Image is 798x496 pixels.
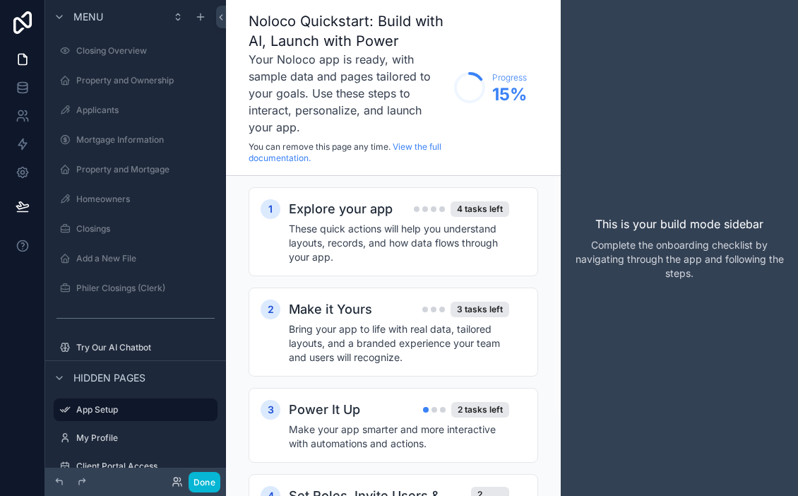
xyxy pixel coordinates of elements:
[76,75,215,86] label: Property and Ownership
[76,253,215,264] label: Add a New File
[54,99,218,122] a: Applicants
[54,129,218,151] a: Mortgage Information
[76,45,215,57] label: Closing Overview
[54,40,218,62] a: Closing Overview
[54,398,218,421] a: App Setup
[54,455,218,478] a: Client Portal Access
[73,371,145,385] span: Hidden pages
[189,472,220,492] button: Done
[249,51,447,136] h3: Your Noloco app is ready, with sample data and pages tailored to your goals. Use these steps to i...
[76,164,215,175] label: Property and Mortgage
[54,158,218,181] a: Property and Mortgage
[73,10,103,24] span: Menu
[572,238,787,281] p: Complete the onboarding checklist by navigating through the app and following the steps.
[595,215,763,232] p: This is your build mode sidebar
[54,188,218,211] a: Homeowners
[76,404,209,415] label: App Setup
[492,72,527,83] span: Progress
[54,277,218,300] a: Philer Closings (Clerk)
[76,105,215,116] label: Applicants
[54,247,218,270] a: Add a New File
[54,336,218,359] a: Try Our AI Chatbot
[76,342,215,353] label: Try Our AI Chatbot
[54,427,218,449] a: My Profile
[76,432,215,444] label: My Profile
[76,194,215,205] label: Homeowners
[76,283,215,294] label: Philer Closings (Clerk)
[76,223,215,235] label: Closings
[249,11,447,51] h1: Noloco Quickstart: Build with AI, Launch with Power
[54,69,218,92] a: Property and Ownership
[54,218,218,240] a: Closings
[76,461,215,472] label: Client Portal Access
[492,83,527,106] span: 15 %
[76,134,215,146] label: Mortgage Information
[249,141,441,163] a: View the full documentation.
[249,141,391,152] span: You can remove this page any time.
